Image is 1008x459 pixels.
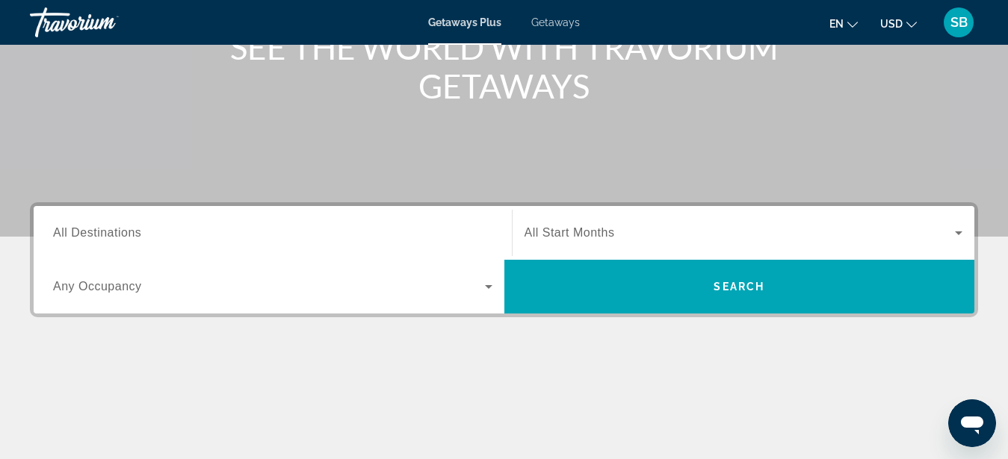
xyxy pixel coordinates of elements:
h1: SEE THE WORLD WITH TRAVORIUM GETAWAYS [224,28,785,105]
span: en [829,18,844,30]
button: Change currency [880,13,917,34]
span: All Start Months [525,226,615,239]
iframe: Кнопка запуска окна обмена сообщениями [948,399,996,447]
span: USD [880,18,903,30]
button: Search [504,260,975,313]
a: Getaways [531,16,580,28]
span: Search [714,281,764,293]
span: All Destinations [53,226,141,239]
button: User Menu [939,7,978,38]
input: Select destination [53,225,492,243]
button: Change language [829,13,858,34]
span: Any Occupancy [53,280,142,293]
a: Getaways Plus [428,16,501,28]
div: Search widget [34,206,974,313]
span: SB [950,15,968,30]
a: Travorium [30,3,179,42]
